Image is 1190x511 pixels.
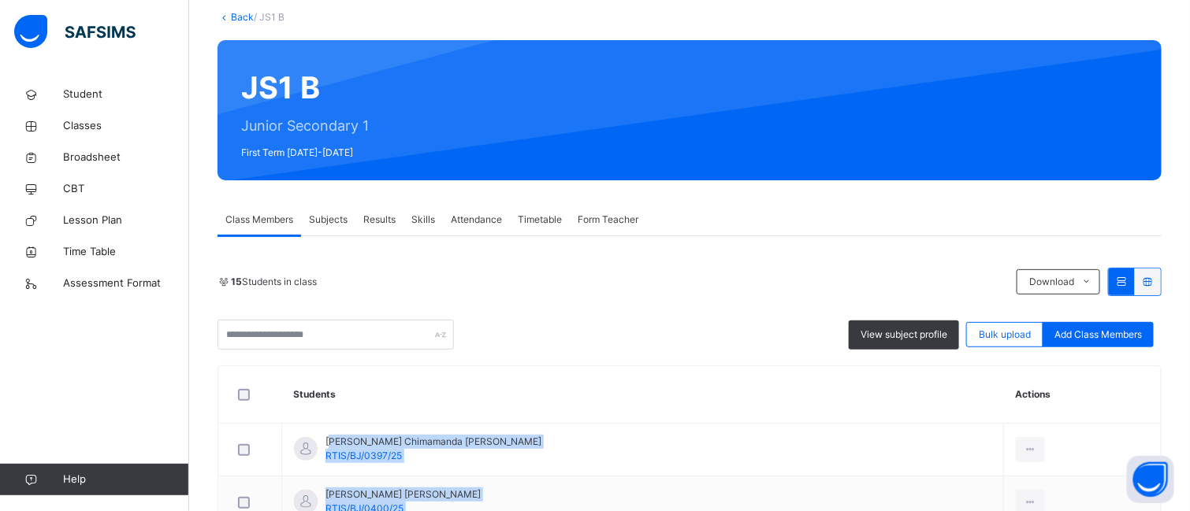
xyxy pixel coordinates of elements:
[1029,275,1074,289] span: Download
[411,213,435,227] span: Skills
[231,275,317,289] span: Students in class
[861,328,947,342] span: View subject profile
[63,213,189,228] span: Lesson Plan
[63,276,189,291] span: Assessment Format
[14,15,136,48] img: safsims
[518,213,562,227] span: Timetable
[325,450,402,461] span: RTIS/BJ/0397/25
[63,87,189,102] span: Student
[225,213,293,227] span: Class Members
[282,366,1004,424] th: Students
[451,213,502,227] span: Attendance
[325,435,541,449] span: [PERSON_NAME] Chimamanda [PERSON_NAME]
[231,11,254,23] a: Back
[363,213,396,227] span: Results
[578,213,638,227] span: Form Teacher
[1127,456,1174,503] button: Open asap
[231,276,242,287] b: 15
[63,118,189,134] span: Classes
[1004,366,1161,424] th: Actions
[979,328,1031,342] span: Bulk upload
[63,150,189,165] span: Broadsheet
[1054,328,1142,342] span: Add Class Members
[254,11,284,23] span: / JS1 B
[63,472,188,487] span: Help
[63,181,189,197] span: CBT
[325,487,481,502] span: [PERSON_NAME] [PERSON_NAME]
[309,213,348,227] span: Subjects
[63,244,189,260] span: Time Table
